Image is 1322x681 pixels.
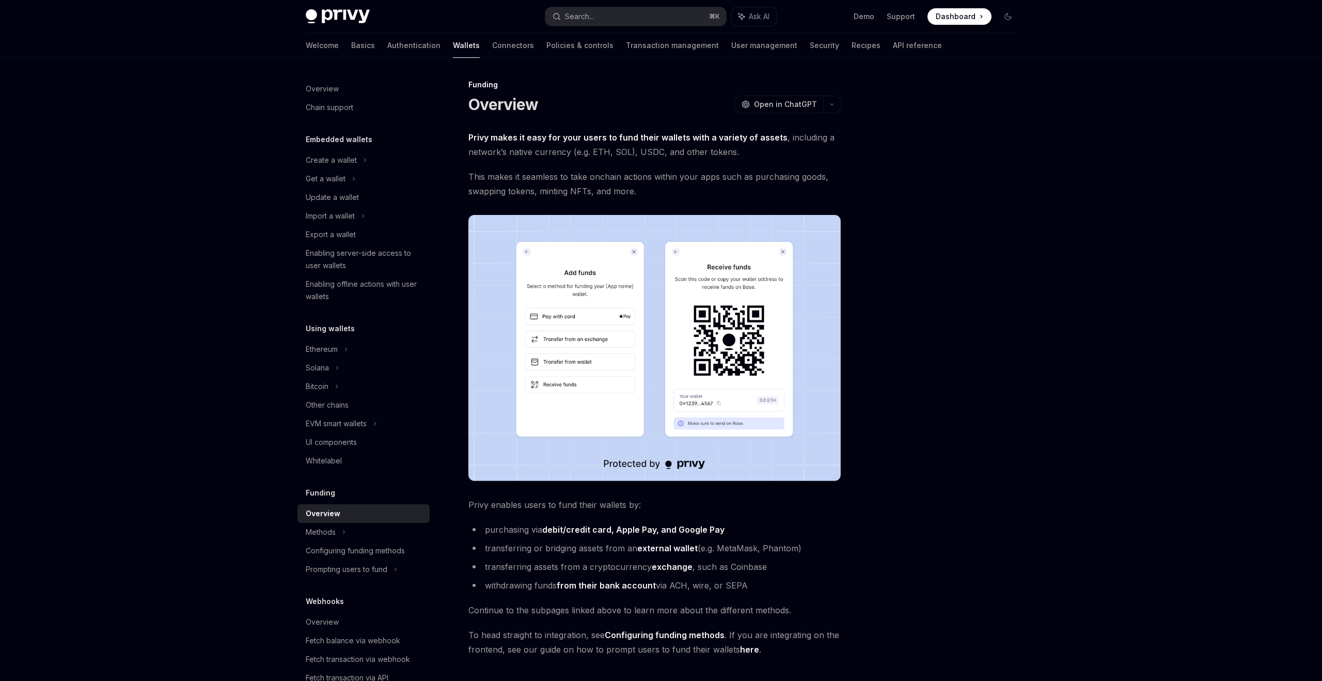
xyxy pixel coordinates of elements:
[468,628,841,657] span: To head straight to integration, see . If you are integrating on the frontend, see our guide on h...
[306,9,370,24] img: dark logo
[852,33,880,58] a: Recipes
[887,11,915,22] a: Support
[306,322,355,335] h5: Using wallets
[492,33,534,58] a: Connectors
[735,96,823,113] button: Open in ChatGPT
[306,362,329,374] div: Solana
[468,80,841,90] div: Funding
[810,33,839,58] a: Security
[731,33,797,58] a: User management
[306,228,356,241] div: Export a wallet
[468,522,841,537] li: purchasing via
[453,33,480,58] a: Wallets
[749,11,769,22] span: Ask AI
[297,433,430,452] a: UI components
[297,613,430,631] a: Overview
[1000,8,1016,25] button: Toggle dark mode
[468,132,788,143] strong: Privy makes it easy for your users to fund their wallets with a variety of assets
[306,191,359,204] div: Update a wallet
[557,580,656,591] a: from their bank account
[387,33,440,58] a: Authentication
[545,7,726,26] button: Search...⌘K
[306,278,423,303] div: Enabling offline actions with user wallets
[542,524,725,535] a: debit/credit card, Apple Pay, and Google Pay
[306,526,336,538] div: Methods
[754,99,817,110] span: Open in ChatGPT
[297,80,430,98] a: Overview
[468,95,538,114] h1: Overview
[297,541,430,560] a: Configuring funding methods
[306,399,349,411] div: Other chains
[306,634,400,647] div: Fetch balance via webhook
[546,33,613,58] a: Policies & controls
[468,541,841,555] li: transferring or bridging assets from an (e.g. MetaMask, Phantom)
[637,543,698,553] strong: external wallet
[306,247,423,272] div: Enabling server-side access to user wallets
[306,507,340,520] div: Overview
[542,524,725,535] strong: debit/credit card, Apple Pay, and Google Pay
[854,11,874,22] a: Demo
[306,455,342,467] div: Whitelabel
[565,10,594,23] div: Search...
[306,595,344,608] h5: Webhooks
[709,12,720,21] span: ⌘ K
[306,545,405,557] div: Configuring funding methods
[468,169,841,198] span: This makes it seamless to take onchain actions within your apps such as purchasing goods, swappin...
[306,653,410,665] div: Fetch transaction via webhook
[306,173,345,185] div: Get a wallet
[468,560,841,574] li: transferring assets from a cryptocurrency , such as Coinbase
[306,133,372,146] h5: Embedded wallets
[306,436,357,448] div: UI components
[893,33,942,58] a: API reference
[306,380,328,393] div: Bitcoin
[927,8,991,25] a: Dashboard
[306,616,339,628] div: Overview
[306,83,339,95] div: Overview
[306,343,338,355] div: Ethereum
[297,188,430,207] a: Update a wallet
[468,215,841,481] img: images/Funding.png
[468,603,841,617] span: Continue to the subpages linked above to learn more about the different methods.
[306,210,355,222] div: Import a wallet
[297,452,430,470] a: Whitelabel
[306,154,357,166] div: Create a wallet
[936,11,975,22] span: Dashboard
[468,578,841,593] li: withdrawing funds via ACH, wire, or SEPA
[637,543,698,554] a: external wallet
[351,33,375,58] a: Basics
[297,275,430,306] a: Enabling offline actions with user wallets
[306,563,387,576] div: Prompting users to fund
[297,225,430,244] a: Export a wallet
[297,98,430,117] a: Chain support
[468,498,841,512] span: Privy enables users to fund their wallets by:
[297,631,430,650] a: Fetch balance via webhook
[306,417,367,430] div: EVM smart wallets
[626,33,719,58] a: Transaction management
[740,644,759,655] a: here
[731,7,777,26] button: Ask AI
[297,650,430,669] a: Fetch transaction via webhook
[297,504,430,523] a: Overview
[605,630,725,641] a: Configuring funding methods
[306,487,335,499] h5: Funding
[306,33,339,58] a: Welcome
[306,101,353,114] div: Chain support
[652,562,693,572] a: exchange
[468,130,841,159] span: , including a network’s native currency (e.g. ETH, SOL), USDC, and other tokens.
[297,244,430,275] a: Enabling server-side access to user wallets
[297,396,430,414] a: Other chains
